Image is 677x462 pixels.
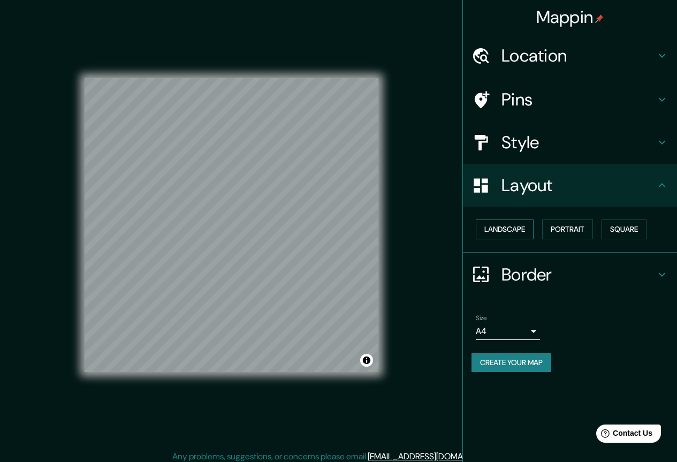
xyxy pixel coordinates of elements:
button: Portrait [542,219,593,239]
h4: Style [501,132,656,153]
h4: Location [501,45,656,66]
label: Size [476,313,487,322]
button: Square [602,219,646,239]
div: Border [463,253,677,296]
div: Location [463,34,677,77]
button: Toggle attribution [360,354,373,367]
canvas: Map [85,78,378,372]
img: pin-icon.png [595,14,604,23]
button: Landscape [476,219,534,239]
a: [EMAIL_ADDRESS][DOMAIN_NAME] [368,451,500,462]
h4: Layout [501,175,656,196]
div: Style [463,121,677,164]
div: A4 [476,323,540,340]
h4: Pins [501,89,656,110]
div: Pins [463,78,677,121]
iframe: Help widget launcher [582,420,665,450]
button: Create your map [471,353,551,373]
h4: Mappin [536,6,604,28]
div: Layout [463,164,677,207]
h4: Border [501,264,656,285]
